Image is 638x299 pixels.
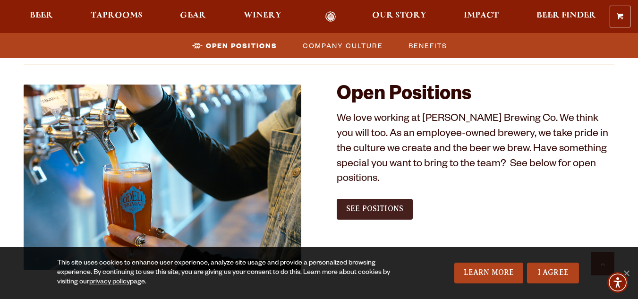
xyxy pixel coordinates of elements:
[366,11,433,22] a: Our Story
[174,11,212,22] a: Gear
[408,39,447,52] span: Benefits
[527,263,579,283] a: I Agree
[607,272,628,293] div: Accessibility Menu
[313,11,349,22] a: Odell Home
[57,259,412,287] div: This site uses cookies to enhance user experience, analyze site usage and provide a personalized ...
[337,199,413,220] a: See Positions
[187,39,282,52] a: Open Positions
[372,12,426,19] span: Our Story
[91,12,143,19] span: Taprooms
[458,11,505,22] a: Impact
[24,85,301,270] img: Jobs_1
[337,85,614,107] h2: Open Positions
[297,39,388,52] a: Company Culture
[346,205,403,213] span: See Positions
[238,11,288,22] a: Winery
[337,112,614,188] p: We love working at [PERSON_NAME] Brewing Co. We think you will too. As an employee-owned brewery,...
[89,279,130,286] a: privacy policy
[403,39,452,52] a: Benefits
[244,12,281,19] span: Winery
[454,263,524,283] a: Learn More
[180,12,206,19] span: Gear
[530,11,602,22] a: Beer Finder
[30,12,53,19] span: Beer
[206,39,277,52] span: Open Positions
[536,12,596,19] span: Beer Finder
[85,11,149,22] a: Taprooms
[24,11,59,22] a: Beer
[464,12,499,19] span: Impact
[303,39,383,52] span: Company Culture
